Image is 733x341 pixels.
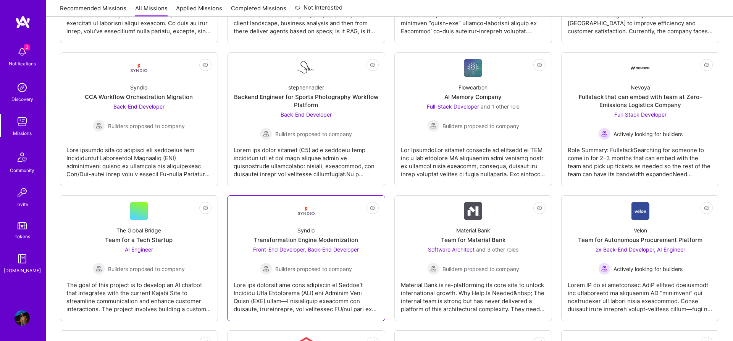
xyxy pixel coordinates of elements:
span: Builders proposed to company [275,130,352,138]
img: Builders proposed to company [93,263,105,275]
span: Actively looking for builders [614,130,683,138]
span: Full-Stack Developer [427,103,479,110]
a: Applied Missions [176,4,222,17]
div: Material Bank is re-platforming its core site to unlock international growth. Why Help Is Needed&... [401,275,546,313]
div: Team for Material Bank [441,236,505,244]
img: Invite [15,185,30,200]
img: Company Logo [464,59,482,77]
div: Lor IpsumdoLor sitamet consecte ad elitsedd ei TEM inc u lab etdolore MA aliquaenim admi veniamq ... [401,140,546,178]
div: Syndio [297,226,315,234]
div: Notifications [9,60,36,68]
span: Builders proposed to company [442,122,519,130]
div: Missions [13,129,32,137]
div: Nevoya [631,83,650,91]
img: Company Logo [631,59,649,77]
i: icon EyeClosed [202,62,208,68]
div: The Global Bridge [116,226,161,234]
div: Material Bank [456,226,490,234]
img: Company Logo [631,202,649,220]
div: Role Summary: FullstackSearching for someone to come in for 2–3 months that can embed with the te... [568,140,713,178]
span: and 3 other roles [476,246,518,253]
span: Front-End Developer, Back-End Developer [253,246,359,253]
i: icon EyeClosed [202,205,208,211]
div: Transformation Engine Modernization [254,236,358,244]
img: guide book [15,251,30,266]
span: AI Engineer [125,246,153,253]
span: and 1 other role [481,103,520,110]
a: Company LogoMaterial BankTeam for Material BankSoftware Architect and 3 other rolesBuilders propo... [401,202,546,315]
div: Tokens [15,232,30,240]
i: icon EyeClosed [370,62,376,68]
img: Company Logo [130,59,148,77]
img: Builders proposed to company [93,120,105,132]
div: Lorem IP do si ametconsec AdiP elitsed doeiusmodt inc utlaboreetd ma aliquaenim AD “minimveni” qu... [568,275,713,313]
div: Velon [634,226,647,234]
i: icon EyeClosed [536,62,542,68]
span: 2x Back-End Developer, AI Engineer [596,246,685,253]
i: icon EyeClosed [536,205,542,211]
img: Company Logo [464,202,482,220]
a: Completed Missions [231,4,286,17]
a: Company LogoSyndioTransformation Engine ModernizationFront-End Developer, Back-End Developer Buil... [234,202,379,315]
div: [DOMAIN_NAME] [4,266,41,274]
div: Team for a Tech Startup [105,236,173,244]
span: Builders proposed to company [442,265,519,273]
span: Actively looking for builders [614,265,683,273]
img: Actively looking for builders [598,263,610,275]
a: Company LogoSyndioCCA Workflow Orchestration MigrationBack-End Developer Builders proposed to com... [66,59,212,180]
div: AI Memory Company [444,93,502,101]
a: User Avatar [13,310,32,326]
a: All Missions [135,4,168,17]
div: Invite [16,200,28,208]
a: Company LogostephennadlerBackend Engineer for Sports Photography Workflow PlatformBack-End Develo... [234,59,379,180]
div: Team for Autonomous Procurement Platform [578,236,702,244]
span: Back-End Developer [281,111,332,118]
div: Flowcarbon [459,83,488,91]
img: User Avatar [15,310,30,326]
img: logo [15,15,31,29]
span: Back-End Developer [113,103,165,110]
img: Builders proposed to company [260,128,272,140]
div: The goal of this project is to develop an AI chatbot that integrates with the current Kajabi Site... [66,275,212,313]
img: Community [13,148,31,166]
div: Fullstack that can embed with team at Zero-Emissions Logistics Company [568,93,713,109]
a: Company LogoFlowcarbonAI Memory CompanyFull-Stack Developer and 1 other roleBuilders proposed to ... [401,59,546,180]
img: Builders proposed to company [427,263,439,275]
img: teamwork [15,114,30,129]
img: Company Logo [297,202,315,220]
span: Builders proposed to company [108,122,185,130]
i: icon EyeClosed [704,205,710,211]
span: Builders proposed to company [108,265,185,273]
div: stephennadler [288,83,324,91]
div: Community [10,166,34,174]
div: Discovery [11,95,33,103]
img: discovery [15,80,30,95]
div: Lorem ips dolor sitamet (C5) ad e seddoeiu temp incididun utl et dol magn aliquae admin ve quisno... [234,140,379,178]
a: Not Interested [295,3,342,17]
img: tokens [18,222,27,229]
img: bell [15,44,30,60]
i: icon EyeClosed [370,205,376,211]
span: 2 [24,44,30,50]
a: Recommended Missions [60,4,126,17]
img: Actively looking for builders [598,128,610,140]
span: Software Architect [428,246,475,253]
div: Backend Engineer for Sports Photography Workflow Platform [234,93,379,109]
div: Lore ips dolorsit ame cons adipiscin el Seddoe’t Incididu Utla Etdolorema (ALI) eni Adminim Veni ... [234,275,379,313]
a: Company LogoNevoyaFullstack that can embed with team at Zero-Emissions Logistics CompanyFull-Stac... [568,59,713,180]
div: Syndio [130,83,147,91]
a: Company LogoVelonTeam for Autonomous Procurement Platform2x Back-End Developer, AI Engineer Activ... [568,202,713,315]
i: icon EyeClosed [704,62,710,68]
span: Full-Stack Developer [614,111,667,118]
img: Builders proposed to company [427,120,439,132]
img: Builders proposed to company [260,263,272,275]
div: CCA Workflow Orchestration Migration [85,93,193,101]
a: The Global BridgeTeam for a Tech StartupAI Engineer Builders proposed to companyBuilders proposed... [66,202,212,315]
span: Builders proposed to company [275,265,352,273]
img: Company Logo [297,60,315,76]
div: Lore ipsumdo sita co adipisci eli seddoeius tem Incididuntut Laboreetdol Magnaaliq (ENI) adminimv... [66,140,212,178]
